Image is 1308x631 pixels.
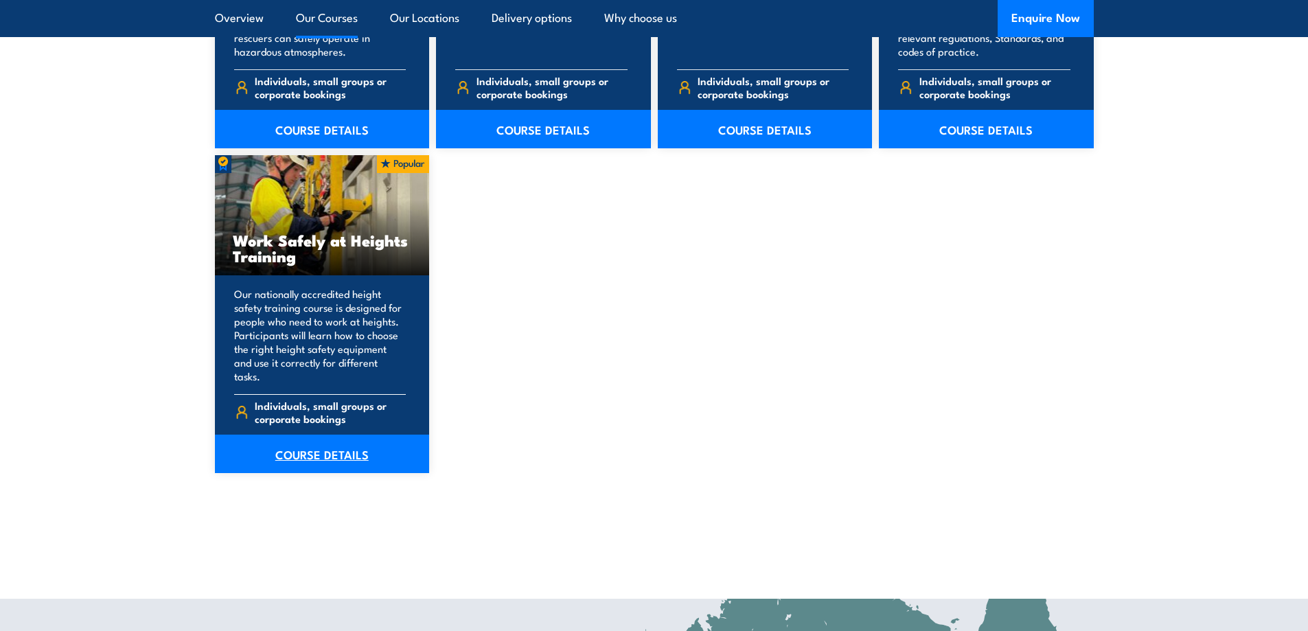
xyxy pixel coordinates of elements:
span: Individuals, small groups or corporate bookings [255,399,406,425]
span: Individuals, small groups or corporate bookings [919,74,1070,100]
a: COURSE DETAILS [879,110,1094,148]
h3: Work Safely at Heights Training [233,232,412,264]
a: COURSE DETAILS [658,110,873,148]
span: Individuals, small groups or corporate bookings [255,74,406,100]
a: COURSE DETAILS [436,110,651,148]
p: Our nationally accredited height safety training course is designed for people who need to work a... [234,287,406,383]
span: Individuals, small groups or corporate bookings [698,74,849,100]
a: COURSE DETAILS [215,110,430,148]
span: Individuals, small groups or corporate bookings [477,74,628,100]
a: COURSE DETAILS [215,435,430,473]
